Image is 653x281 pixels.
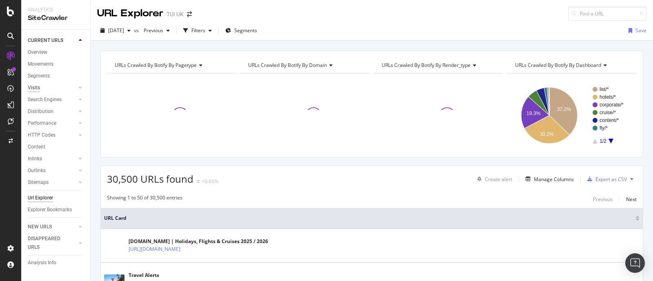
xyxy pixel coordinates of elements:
[140,27,163,34] span: Previous
[28,72,50,80] div: Segments
[635,27,646,34] div: Save
[28,84,76,92] a: Visits
[513,59,629,72] h4: URLs Crawled By Botify By dashboard
[28,143,84,151] a: Content
[28,178,76,187] a: Sitemaps
[28,13,84,23] div: SiteCrawler
[515,62,601,69] span: URLs Crawled By Botify By dashboard
[600,117,619,123] text: content/*
[187,11,192,17] div: arrow-right-arrow-left
[28,194,53,202] div: Url Explorer
[522,174,574,184] button: Manage Columns
[593,196,613,203] div: Previous
[28,178,49,187] div: Sitemaps
[380,59,496,72] h4: URLs Crawled By Botify By render_type
[28,60,53,69] div: Movements
[568,7,646,21] input: Find a URL
[534,176,574,183] div: Manage Columns
[28,95,62,104] div: Search Engines
[382,62,471,69] span: URLs Crawled By Botify By render_type
[28,194,84,202] a: Url Explorer
[28,60,84,69] a: Movements
[28,95,76,104] a: Search Engines
[104,215,633,222] span: URL Card
[191,27,205,34] div: Filters
[134,27,140,34] span: vs
[485,176,512,183] div: Create alert
[28,36,76,45] a: CURRENT URLS
[600,110,616,115] text: cruise/*
[28,72,84,80] a: Segments
[28,48,84,57] a: Overview
[28,143,45,151] div: Content
[129,245,180,253] a: [URL][DOMAIN_NAME]
[107,194,182,204] div: Showing 1 to 50 of 30,500 entries
[108,27,124,34] span: 2025 Sep. 5th
[28,235,76,252] a: DISAPPEARED URLS
[140,24,173,37] button: Previous
[28,107,76,116] a: Distribution
[28,259,56,267] div: Analysis Info
[113,59,229,72] h4: URLs Crawled By Botify By pagetype
[28,48,47,57] div: Overview
[584,173,627,186] button: Export as CSV
[28,223,76,231] a: NEW URLS
[180,24,215,37] button: Filters
[507,80,635,151] svg: A chart.
[97,7,163,20] div: URL Explorer
[600,94,616,100] text: hotels/*
[28,166,76,175] a: Outlinks
[626,194,637,204] button: Next
[600,125,608,131] text: fly/*
[129,272,216,279] div: Travel Alerts
[197,180,200,183] img: Equal
[247,59,362,72] h4: URLs Crawled By Botify By domain
[28,131,76,139] a: HTTP Codes
[625,253,645,273] div: Open Intercom Messenger
[600,86,609,92] text: list/*
[28,84,40,92] div: Visits
[107,172,193,186] span: 30,500 URLs found
[474,173,512,186] button: Create alert
[626,196,637,203] div: Next
[595,176,627,183] div: Export as CSV
[28,206,84,214] a: Explorer Bookmarks
[234,27,257,34] span: Segments
[28,36,63,45] div: CURRENT URLS
[625,24,646,37] button: Save
[28,7,84,13] div: Analytics
[28,206,72,214] div: Explorer Bookmarks
[28,131,56,139] div: HTTP Codes
[28,223,52,231] div: NEW URLS
[129,238,268,245] div: [DOMAIN_NAME] | Holidays, Flights & Cruises 2025 / 2026
[28,166,46,175] div: Outlinks
[28,119,56,128] div: Performance
[167,10,184,18] div: TUI UK
[28,155,76,163] a: Inlinks
[557,106,571,112] text: 37.2%
[28,155,42,163] div: Inlinks
[600,138,606,144] text: 1/2
[540,131,553,137] text: 30.2%
[202,178,218,185] div: +0.65%
[28,259,84,267] a: Analysis Info
[28,119,76,128] a: Performance
[97,24,134,37] button: [DATE]
[600,102,624,108] text: corporate/*
[222,24,260,37] button: Segments
[593,194,613,204] button: Previous
[28,107,53,116] div: Distribution
[115,62,197,69] span: URLs Crawled By Botify By pagetype
[248,62,327,69] span: URLs Crawled By Botify By domain
[526,111,540,116] text: 19.3%
[28,235,69,252] div: DISAPPEARED URLS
